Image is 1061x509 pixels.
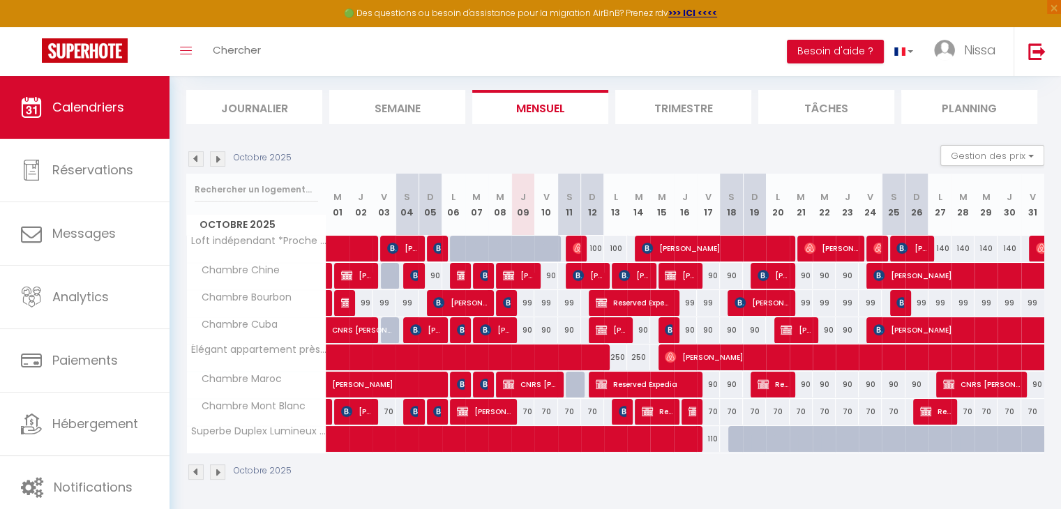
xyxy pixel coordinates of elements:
[189,426,329,436] span: Superbe Duplex Lumineux au [GEOGRAPHIC_DATA]
[790,372,813,397] div: 90
[845,190,850,204] abbr: J
[404,190,410,204] abbr: S
[790,290,813,316] div: 99
[743,399,766,425] div: 70
[534,263,557,289] div: 90
[959,190,968,204] abbr: M
[511,174,534,236] th: 09
[776,190,780,204] abbr: L
[52,351,118,369] span: Paiements
[573,262,603,289] span: [PERSON_NAME]
[534,399,557,425] div: 70
[52,98,124,116] span: Calendriers
[697,399,720,425] div: 70
[905,290,928,316] div: 99
[373,174,396,236] th: 03
[1021,174,1044,236] th: 31
[928,290,951,316] div: 99
[433,235,441,261] span: [PERSON_NAME]
[790,263,813,289] div: 90
[503,262,534,289] span: [PERSON_NAME]
[1007,190,1012,204] abbr: J
[813,317,836,343] div: 90
[373,399,396,425] div: 70
[341,289,349,316] span: CNRS [PERSON_NAME]
[202,27,271,76] a: Chercher
[790,399,813,425] div: 70
[836,290,859,316] div: 99
[534,174,557,236] th: 10
[813,399,836,425] div: 70
[668,7,717,19] a: >>> ICI <<<<
[674,174,697,236] th: 16
[896,289,904,316] span: [PERSON_NAME]
[589,190,596,204] abbr: D
[558,399,581,425] div: 70
[1030,190,1036,204] abbr: V
[604,174,627,236] th: 13
[859,174,882,236] th: 24
[442,174,465,236] th: 06
[998,399,1021,425] div: 70
[189,290,295,305] span: Chambre Bourbon
[658,190,666,204] abbr: M
[859,399,882,425] div: 70
[457,317,465,343] span: [PERSON_NAME]
[924,27,1014,76] a: ... Nissa
[720,372,743,397] div: 90
[615,90,751,124] li: Trimestre
[581,174,604,236] th: 12
[867,190,873,204] abbr: V
[982,190,991,204] abbr: M
[1021,399,1044,425] div: 70
[720,317,743,343] div: 90
[511,317,534,343] div: 90
[882,174,905,236] th: 25
[520,190,526,204] abbr: J
[873,235,881,261] span: [PERSON_NAME]
[186,90,322,124] li: Journalier
[905,174,928,236] th: 26
[189,344,329,355] span: Élégant appartement près du [GEOGRAPHIC_DATA]
[213,43,261,57] span: Chercher
[674,317,697,343] div: 90
[813,263,836,289] div: 90
[457,262,465,289] span: [PERSON_NAME]
[642,235,788,261] span: [PERSON_NAME]
[781,317,811,343] span: [PERSON_NAME]
[187,215,326,235] span: Octobre 2025
[189,317,281,333] span: Chambre Cuba
[396,174,419,236] th: 04
[882,399,905,425] div: 70
[790,174,813,236] th: 21
[674,290,697,316] div: 99
[720,263,743,289] div: 90
[751,190,758,204] abbr: D
[928,236,951,261] div: 140
[596,289,672,316] span: Reserved Expedia
[234,464,292,478] p: Octobre 2025
[766,399,789,425] div: 70
[581,399,604,425] div: 70
[735,289,788,316] span: [PERSON_NAME]
[457,371,465,397] span: [PERSON_NAME]
[189,372,285,387] span: Chambre Maroc
[195,177,318,202] input: Rechercher un logement...
[940,145,1044,166] button: Gestion des prix
[928,174,951,236] th: 27
[341,262,372,289] span: [PERSON_NAME]
[581,236,604,261] div: 100
[859,290,882,316] div: 99
[410,398,418,425] span: [PERSON_NAME]
[419,174,442,236] th: 05
[758,371,788,397] span: Reserved Expedia
[650,174,673,236] th: 15
[534,290,557,316] div: 99
[573,235,580,261] span: [PERSON_NAME]
[410,262,418,289] span: [PERSON_NAME][DATE]
[480,317,511,343] span: [PERSON_NAME]
[920,398,951,425] span: Reserved Expedia
[720,174,743,236] th: 18
[419,263,442,289] div: 90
